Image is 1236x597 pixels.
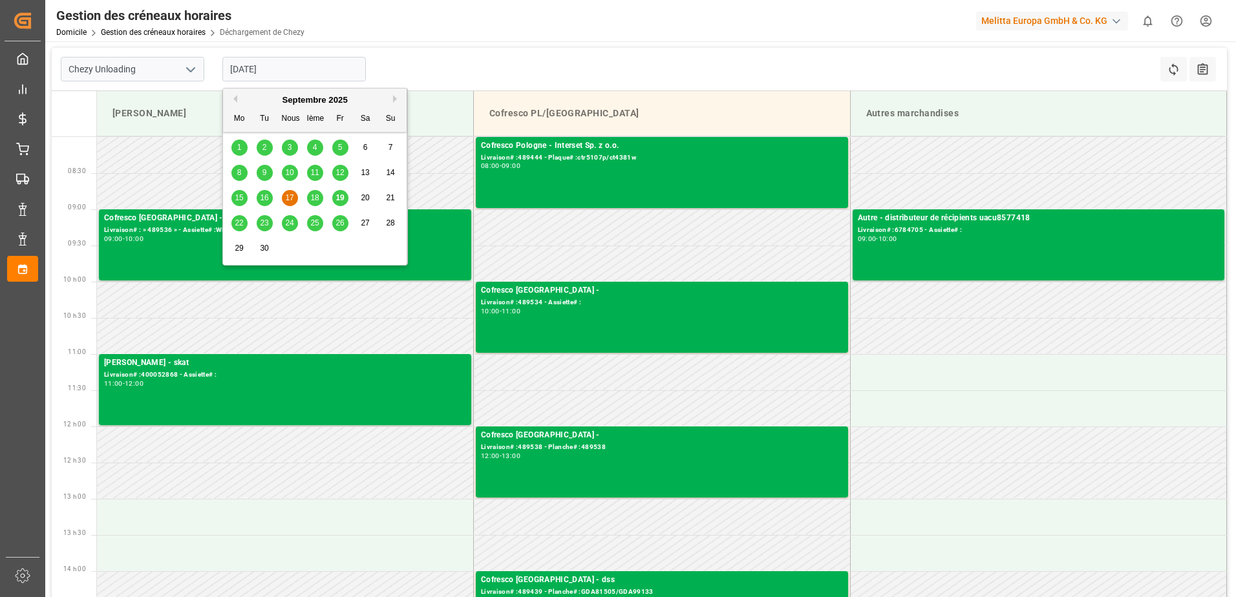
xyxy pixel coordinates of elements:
[282,190,298,206] div: Choisissez le mercredi 17 septembre 2025
[125,236,144,242] div: 10:00
[976,8,1133,33] button: Melitta Europa GmbH & Co. KG
[285,193,293,202] span: 17
[104,236,123,242] div: 09:00
[307,190,323,206] div: Choisissez Jeudi 18 septembre 2025
[282,165,298,181] div: Choisissez le mercredi 10 septembre 2025
[858,225,1220,236] div: Livraison# :6784705 - Assiette# :
[310,168,319,177] span: 11
[386,193,394,202] span: 21
[383,140,399,156] div: Choisissez le dimanche 7 septembre 2025
[1162,6,1191,36] button: Centre d’aide
[481,284,843,297] div: Cofresco [GEOGRAPHIC_DATA] -
[257,165,273,181] div: Choisissez le mardi 9 septembre 2025
[282,140,298,156] div: Choisissez Mercredi 3 septembre 2025
[361,193,369,202] span: 20
[481,140,843,152] div: Cofresco Pologne - Interset Sp. z o.o.
[389,143,393,152] span: 7
[481,308,500,314] div: 10:00
[229,95,237,103] button: Mois précédent
[338,143,343,152] span: 5
[307,111,323,127] div: Ième
[123,381,125,386] div: -
[310,218,319,227] span: 25
[257,240,273,257] div: Choisissez le mardi 30 septembre 2025
[307,140,323,156] div: Choisissez le jeudi 4 septembre 2025
[357,140,374,156] div: Choisissez le samedi 6 septembre 2025
[231,140,248,156] div: Choisissez le lundi 1er septembre 2025
[104,370,466,381] div: Livraison# :400052868 - Assiette# :
[307,215,323,231] div: Choisissez le jeudi 25 septembre 2025
[231,215,248,231] div: Choisissez le lundi 22 septembre 2025
[393,95,401,103] button: Prochain
[68,384,86,392] span: 11:30
[257,215,273,231] div: Choisissez le mardi 23 septembre 2025
[502,163,520,169] div: 09:00
[260,193,268,202] span: 16
[104,225,466,236] div: Livraison# : » 489536 » - Assiette# :WND2119E/WGM4447R
[383,111,399,127] div: Su
[383,165,399,181] div: Choisissez le dimanche 14 septembre 2025
[104,357,466,370] div: [PERSON_NAME] - skat
[383,190,399,206] div: Choisissez le dimanche 21 septembre 2025
[235,218,243,227] span: 22
[332,190,348,206] div: Choisissez le vendredi 19 septembre 2025
[260,244,268,253] span: 30
[63,312,86,319] span: 10 h 30
[336,193,344,202] span: 19
[481,152,843,163] div: Livraison# :489444 - Plaque# :ctr5107p/ct4381w
[63,493,86,500] span: 13 h 00
[357,215,374,231] div: Choisissez le samedi 27 septembre 2025
[262,168,267,177] span: 9
[282,215,298,231] div: Choisissez Mercredi 24 septembre 2025
[107,101,463,125] div: [PERSON_NAME]
[68,240,86,247] span: 09:30
[879,236,897,242] div: 10:00
[332,140,348,156] div: Choisissez le vendredi 5 septembre 2025
[68,204,86,211] span: 09:00
[357,190,374,206] div: Choisissez le samedi 20 septembre 2025
[227,135,403,261] div: Mois 2025-09
[500,308,502,314] div: -
[332,165,348,181] div: Choisissez le vendredi 12 septembre 2025
[383,215,399,231] div: Choisissez Dimanche 28 septembre 2025
[101,28,206,37] a: Gestion des créneaux horaires
[180,59,200,79] button: Ouvrir le menu
[63,565,86,572] span: 14 h 00
[285,168,293,177] span: 10
[481,574,843,587] div: Cofresco [GEOGRAPHIC_DATA] - dss
[386,168,394,177] span: 14
[332,215,348,231] div: Choisissez le vendredi 26 septembre 2025
[123,236,125,242] div: -
[357,111,374,127] div: Sa
[63,457,86,464] span: 12 h 30
[260,218,268,227] span: 23
[68,348,86,355] span: 11:00
[361,168,369,177] span: 13
[104,381,123,386] div: 11:00
[502,308,520,314] div: 11:00
[56,28,87,37] a: Domicile
[257,190,273,206] div: Choisissez le mardi 16 septembre 2025
[876,236,878,242] div: -
[386,218,394,227] span: 28
[237,168,242,177] span: 8
[231,190,248,206] div: Choisissez le lundi 15 septembre 2025
[363,143,368,152] span: 6
[313,143,317,152] span: 4
[357,165,374,181] div: Choisissez le samedi 13 septembre 2025
[310,193,319,202] span: 18
[235,193,243,202] span: 15
[481,442,843,453] div: Livraison# :489538 - Planche# :489538
[282,111,298,127] div: Nous
[235,244,243,253] span: 29
[237,143,242,152] span: 1
[257,111,273,127] div: Tu
[861,101,1217,125] div: Autres marchandises
[336,168,344,177] span: 12
[858,212,1220,225] div: Autre - distributeur de récipients uacu8577418
[481,453,500,459] div: 12:00
[361,218,369,227] span: 27
[307,165,323,181] div: Choisissez le jeudi 11 septembre 2025
[500,453,502,459] div: -
[288,143,292,152] span: 3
